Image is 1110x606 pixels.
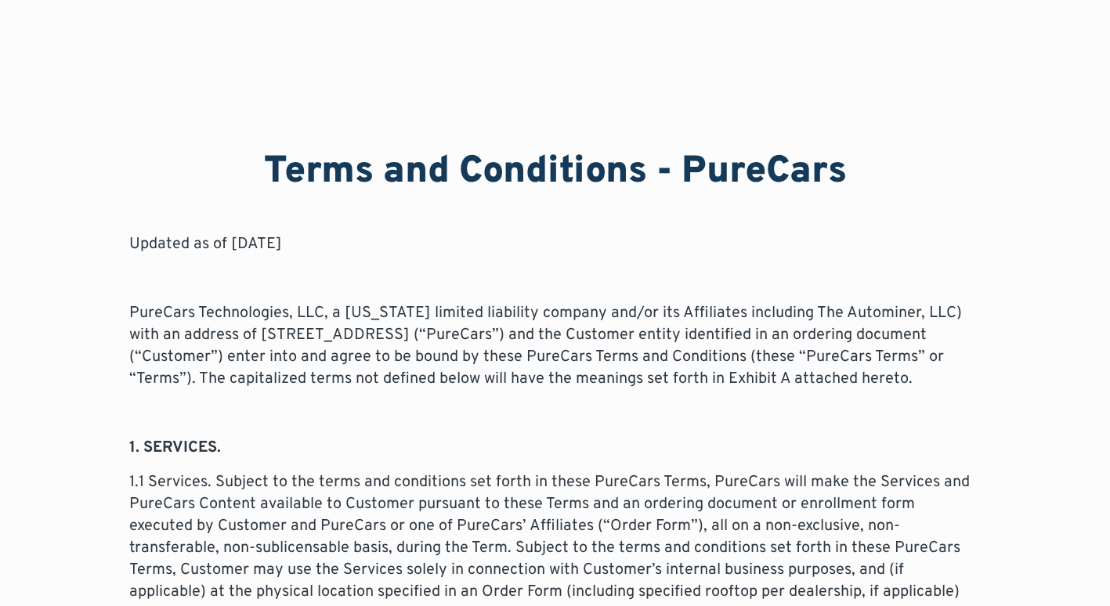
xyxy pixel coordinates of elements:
h3: Terms and Conditions - PureCars [264,150,847,196]
p: Updated as of [DATE] [129,233,982,255]
p: ‍ [129,402,982,424]
p: ‍ [129,268,982,290]
strong: 1. SERVICES. [129,438,221,458]
p: PureCars Technologies, LLC, a [US_STATE] limited liability company and/or its Affiliates includin... [129,302,982,390]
